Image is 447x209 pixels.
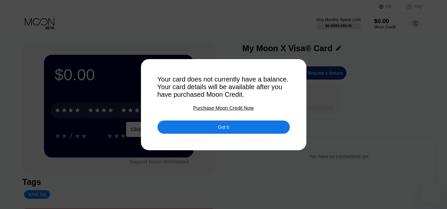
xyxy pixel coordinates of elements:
div: Got it [218,124,229,130]
div: Got it [157,121,290,134]
div: Your card does not currently have a balance. Your card details will be available after you have p... [157,76,290,98]
div: Purchase Moon Credit Now [193,105,254,111]
iframe: Button to launch messaging window [421,183,442,204]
